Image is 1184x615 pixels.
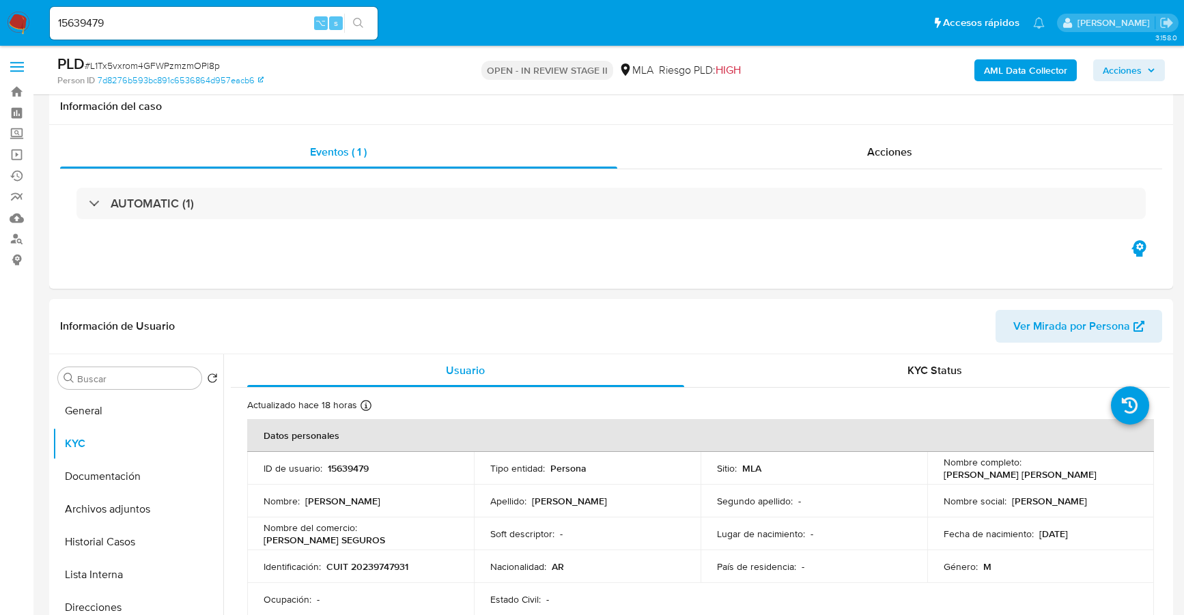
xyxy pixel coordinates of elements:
[490,462,545,474] p: Tipo entidad :
[552,560,564,573] p: AR
[64,373,74,384] button: Buscar
[983,560,991,573] p: M
[334,16,338,29] span: s
[619,63,653,78] div: MLA
[532,495,607,507] p: [PERSON_NAME]
[944,495,1006,507] p: Nombre social :
[1093,59,1165,81] button: Acciones
[943,16,1019,30] span: Accesos rápidos
[490,593,541,605] p: Estado Civil :
[57,74,95,87] b: Person ID
[85,59,220,72] span: # L1Tx5vxrom4GFWPzmzmOPl8p
[53,526,223,558] button: Historial Casos
[326,560,408,573] p: CUIT 20239747931
[264,593,311,605] p: Ocupación :
[984,59,1067,81] b: AML Data Collector
[717,528,805,540] p: Lugar de nacimiento :
[802,560,804,573] p: -
[996,310,1162,343] button: Ver Mirada por Persona
[264,534,385,546] p: [PERSON_NAME] SEGUROS
[53,493,223,526] button: Archivos adjuntos
[659,63,741,78] span: Riesgo PLD:
[264,495,300,507] p: Nombre :
[717,462,737,474] p: Sitio :
[77,373,196,385] input: Buscar
[53,558,223,591] button: Lista Interna
[264,462,322,474] p: ID de usuario :
[798,495,801,507] p: -
[944,468,1097,481] p: [PERSON_NAME] [PERSON_NAME]
[560,528,563,540] p: -
[264,560,321,573] p: Identificación :
[247,399,357,412] p: Actualizado hace 18 horas
[811,528,813,540] p: -
[717,560,796,573] p: País de residencia :
[1039,528,1068,540] p: [DATE]
[867,144,912,160] span: Acciones
[481,61,613,80] p: OPEN - IN REVIEW STAGE II
[944,456,1021,468] p: Nombre completo :
[53,427,223,460] button: KYC
[328,462,369,474] p: 15639479
[50,14,378,32] input: Buscar usuario o caso...
[490,495,526,507] p: Apellido :
[247,419,1154,452] th: Datos personales
[1077,16,1155,29] p: stefania.bordes@mercadolibre.com
[907,362,962,378] span: KYC Status
[315,16,326,29] span: ⌥
[53,395,223,427] button: General
[1012,495,1087,507] p: [PERSON_NAME]
[944,528,1034,540] p: Fecha de nacimiento :
[310,144,367,160] span: Eventos ( 1 )
[1013,310,1130,343] span: Ver Mirada por Persona
[111,196,194,211] h3: AUTOMATIC (1)
[53,460,223,493] button: Documentación
[490,528,554,540] p: Soft descriptor :
[550,462,587,474] p: Persona
[944,560,978,573] p: Género :
[490,560,546,573] p: Nacionalidad :
[207,373,218,388] button: Volver al orden por defecto
[546,593,549,605] p: -
[717,495,793,507] p: Segundo apellido :
[742,462,761,474] p: MLA
[98,74,264,87] a: 7d8276b593bc891c6536864d957eacb6
[446,362,485,378] span: Usuario
[60,100,1162,113] h1: Información del caso
[716,62,741,78] span: HIGH
[76,188,1146,219] div: AUTOMATIC (1)
[344,14,372,33] button: search-icon
[60,319,175,333] h1: Información de Usuario
[317,593,320,605] p: -
[57,53,85,74] b: PLD
[1159,16,1174,30] a: Salir
[1033,17,1045,29] a: Notificaciones
[305,495,380,507] p: [PERSON_NAME]
[1103,59,1142,81] span: Acciones
[264,521,357,534] p: Nombre del comercio :
[974,59,1077,81] button: AML Data Collector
